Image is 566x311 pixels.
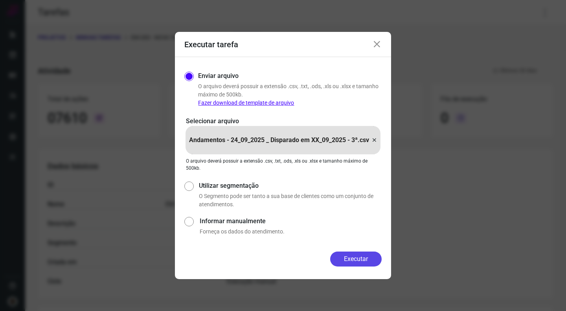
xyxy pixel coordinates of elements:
[330,252,382,267] button: Executar
[186,157,380,172] p: O arquivo deverá possuir a extensão .csv, .txt, .ods, .xls ou .xlsx e tamanho máximo de 500kb.
[199,181,382,191] label: Utilizar segmentação
[198,71,239,81] label: Enviar arquivo
[198,100,294,106] a: Fazer download de template de arquivo
[198,82,382,107] p: O arquivo deverá possuir a extensão .csv, .txt, .ods, .xls ou .xlsx e tamanho máximo de 500kb.
[199,192,382,209] p: O Segmento pode ser tanto a sua base de clientes como um conjunto de atendimentos.
[184,40,238,49] h3: Executar tarefa
[200,217,382,226] label: Informar manualmente
[200,228,382,236] p: Forneça os dados do atendimento.
[189,135,369,145] p: Andamentos - 24_09_2025 _ Disparado em XX_09_2025 - 3ª.csv
[186,117,380,126] p: Selecionar arquivo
